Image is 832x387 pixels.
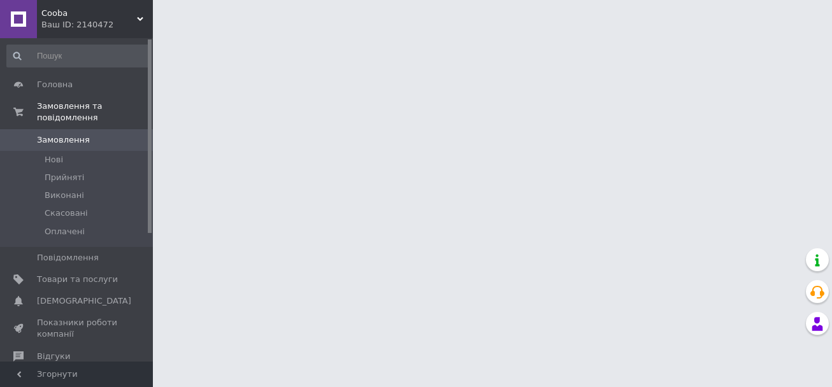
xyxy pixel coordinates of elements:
span: Прийняті [45,172,84,183]
span: Скасовані [45,208,88,219]
span: Товари та послуги [37,274,118,285]
span: [DEMOGRAPHIC_DATA] [37,295,131,307]
input: Пошук [6,45,150,67]
span: Виконані [45,190,84,201]
div: Ваш ID: 2140472 [41,19,153,31]
span: Головна [37,79,73,90]
span: Cooba [41,8,137,19]
span: Повідомлення [37,252,99,264]
span: Показники роботи компанії [37,317,118,340]
span: Відгуки [37,351,70,362]
span: Оплачені [45,226,85,237]
span: Нові [45,154,63,165]
span: Замовлення [37,134,90,146]
span: Замовлення та повідомлення [37,101,153,123]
